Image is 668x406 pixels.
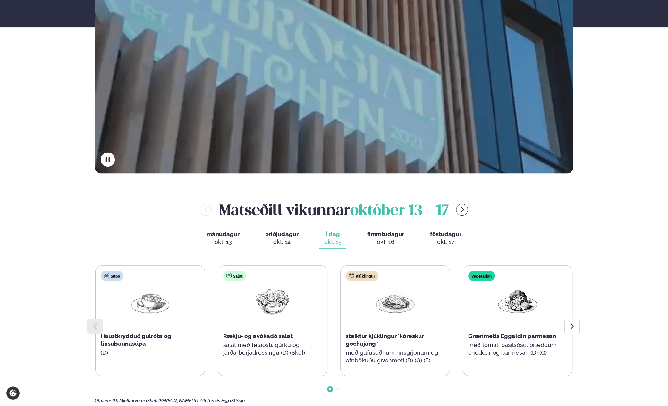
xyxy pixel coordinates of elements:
button: mánudagur okt. 13 [201,228,245,249]
button: menu-btn-right [456,204,468,216]
span: mánudagur [207,231,240,237]
span: Haustkrydduð gulróta og linsubaunasúpa [101,333,171,347]
span: fimmtudagur [367,231,404,237]
span: (S) Soja [230,398,245,403]
span: Rækju- og avókadó salat [223,333,293,339]
span: Go to slide 1 [329,388,331,390]
div: Salat [223,271,246,281]
p: (D) [101,349,199,357]
span: Ofnæmi: [95,398,112,403]
button: þriðjudagur okt. 14 [260,228,303,249]
span: Grænmetis Eggaldin parmesan [468,333,556,339]
h2: Matseðill vikunnar [219,199,448,220]
p: salat með fetaosti, gúrku og jarðarberjadressingu (D) (Skel) [223,341,322,357]
div: okt. 17 [430,238,461,246]
img: Soup.png [130,286,171,316]
img: salad.svg [226,273,232,278]
button: Í dag okt. 15 [319,228,346,249]
span: (E) Egg, [215,398,230,403]
span: Go to slide 2 [336,388,339,390]
span: steiktur kjúklingur ´kóreskur gochujang ´ [346,333,424,347]
span: (G) Glúten, [194,398,215,403]
div: okt. 16 [367,238,404,246]
img: Salad.png [252,286,293,316]
div: Súpa [101,271,123,281]
span: (Skel) [PERSON_NAME], [146,398,194,403]
span: október 13 - 17 [350,204,448,218]
div: Kjúklingur [346,271,378,281]
div: okt. 13 [207,238,240,246]
button: menu-btn-left [200,204,212,216]
p: með gufusoðnum hrísgrjónum og ofnbökuðu grænmeti (D) (G) (E) [346,349,444,364]
span: (D) Mjólkurvörur, [113,398,146,403]
img: soup.svg [104,273,109,278]
div: okt. 14 [265,238,298,246]
div: Vegetarian [468,271,495,281]
img: Vegan.png [497,286,538,316]
span: þriðjudagur [265,231,298,237]
span: Í dag [324,230,341,238]
a: Cookie settings [6,386,20,400]
div: okt. 15 [324,238,341,246]
img: Chicken-breast.png [375,286,416,316]
p: með tómat, basilsósu, bræddum cheddar og parmesan (D) (G) [468,341,567,357]
span: föstudagur [430,231,461,237]
button: föstudagur okt. 17 [425,228,466,249]
button: fimmtudagur okt. 16 [362,228,409,249]
img: chicken.svg [349,273,354,278]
